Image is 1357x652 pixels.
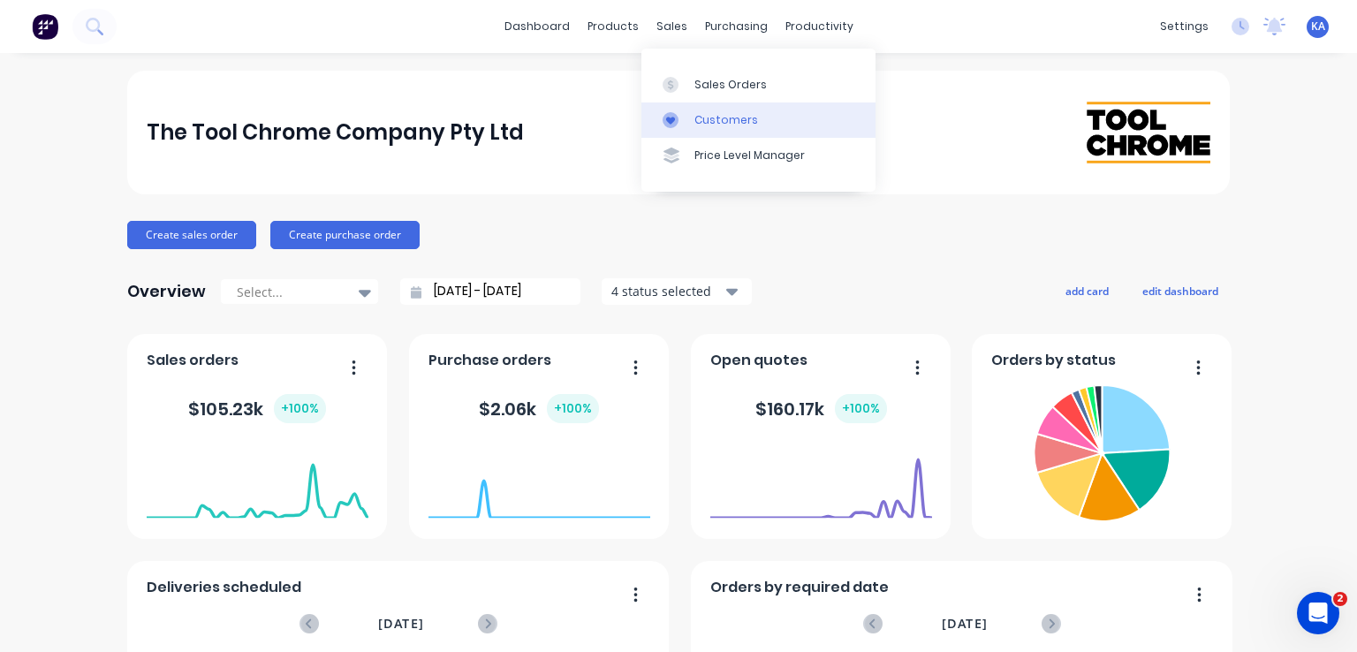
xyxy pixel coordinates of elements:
[694,112,758,128] div: Customers
[147,350,239,371] span: Sales orders
[378,614,424,633] span: [DATE]
[1054,279,1120,302] button: add card
[579,13,648,40] div: products
[1131,279,1230,302] button: edit dashboard
[1311,19,1325,34] span: KA
[32,13,58,40] img: Factory
[479,394,599,423] div: $ 2.06k
[496,13,579,40] a: dashboard
[694,77,767,93] div: Sales Orders
[611,282,723,300] div: 4 status selected
[641,102,876,138] a: Customers
[547,394,599,423] div: + 100 %
[755,394,887,423] div: $ 160.17k
[1087,102,1210,163] img: The Tool Chrome Company Pty Ltd
[147,577,301,598] span: Deliveries scheduled
[641,138,876,173] a: Price Level Manager
[127,274,206,309] div: Overview
[694,148,805,163] div: Price Level Manager
[991,350,1116,371] span: Orders by status
[1151,13,1217,40] div: settings
[641,66,876,102] a: Sales Orders
[127,221,256,249] button: Create sales order
[835,394,887,423] div: + 100 %
[942,614,988,633] span: [DATE]
[602,278,752,305] button: 4 status selected
[696,13,777,40] div: purchasing
[1333,592,1347,606] span: 2
[777,13,862,40] div: productivity
[270,221,420,249] button: Create purchase order
[274,394,326,423] div: + 100 %
[428,350,551,371] span: Purchase orders
[1297,592,1339,634] iframe: Intercom live chat
[648,13,696,40] div: sales
[188,394,326,423] div: $ 105.23k
[710,350,807,371] span: Open quotes
[147,115,524,150] div: The Tool Chrome Company Pty Ltd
